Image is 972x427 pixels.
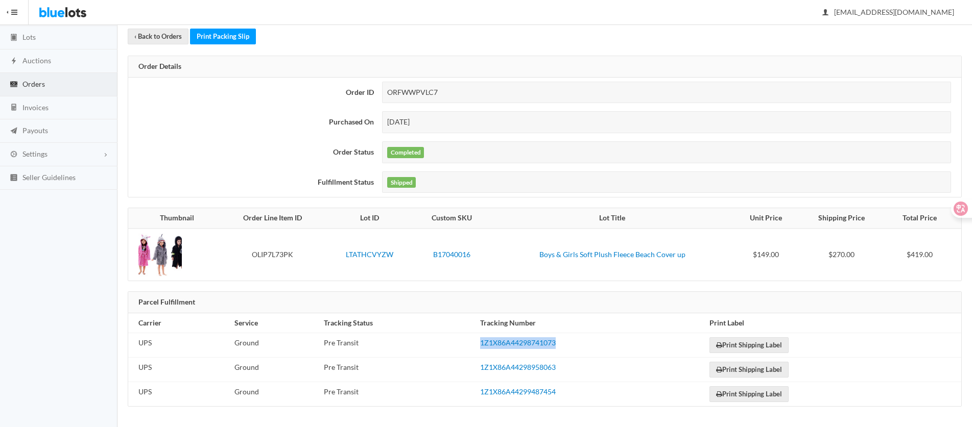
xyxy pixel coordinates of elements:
ion-icon: paper plane [9,127,19,136]
th: Purchased On [128,107,378,137]
th: Total Price [885,208,961,229]
a: B17040016 [433,250,470,259]
span: Seller Guidelines [22,173,76,182]
td: Pre Transit [320,382,476,407]
a: Print Packing Slip [190,29,256,44]
a: ‹ Back to Orders [128,29,188,44]
label: Shipped [387,177,416,188]
ion-icon: person [820,8,831,18]
th: Thumbnail [128,208,220,229]
th: Carrier [128,313,230,333]
th: Shipping Price [798,208,884,229]
span: Invoices [22,103,49,112]
th: Print Label [705,313,961,333]
ion-icon: clipboard [9,33,19,43]
th: Lot ID [325,208,413,229]
th: Fulfillment Status [128,167,378,197]
ion-icon: flash [9,57,19,66]
label: Completed [387,147,424,158]
span: Orders [22,80,45,88]
th: Unit Price [734,208,798,229]
td: UPS [128,382,230,407]
ion-icon: list box [9,173,19,183]
th: Order Line Item ID [220,208,325,229]
td: $270.00 [798,229,884,281]
td: UPS [128,358,230,382]
ion-icon: cog [9,150,19,160]
th: Service [230,313,320,333]
a: Print Shipping Label [709,362,789,378]
td: $149.00 [734,229,798,281]
th: Order ID [128,78,378,108]
div: Parcel Fulfillment [128,292,961,313]
div: ORFWWPVLC7 [382,82,951,104]
a: 1Z1X86A44298741073 [480,338,556,347]
a: 1Z1X86A44298958063 [480,363,556,371]
ion-icon: cash [9,80,19,90]
ion-icon: calculator [9,103,19,113]
div: Order Details [128,56,961,78]
td: $419.00 [885,229,961,281]
span: [EMAIL_ADDRESS][DOMAIN_NAME] [823,8,954,16]
th: Tracking Status [320,313,476,333]
span: Payouts [22,126,48,135]
td: Ground [230,382,320,407]
td: Pre Transit [320,333,476,358]
td: OLIP7L73PK [220,229,325,281]
a: Print Shipping Label [709,337,789,353]
a: Print Shipping Label [709,386,789,402]
td: Pre Transit [320,358,476,382]
span: Auctions [22,56,51,65]
a: Boys & Girls Soft Plush Fleece Beach Cover up [539,250,685,259]
th: Order Status [128,137,378,167]
td: Ground [230,358,320,382]
span: Settings [22,149,48,158]
a: 1Z1X86A44299487454 [480,387,556,396]
th: Custom SKU [413,208,490,229]
span: Lots [22,33,36,41]
th: Lot Title [490,208,734,229]
td: UPS [128,333,230,358]
div: [DATE] [382,111,951,133]
th: Tracking Number [476,313,705,333]
td: Ground [230,333,320,358]
a: LTATHCVYZW [346,250,393,259]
